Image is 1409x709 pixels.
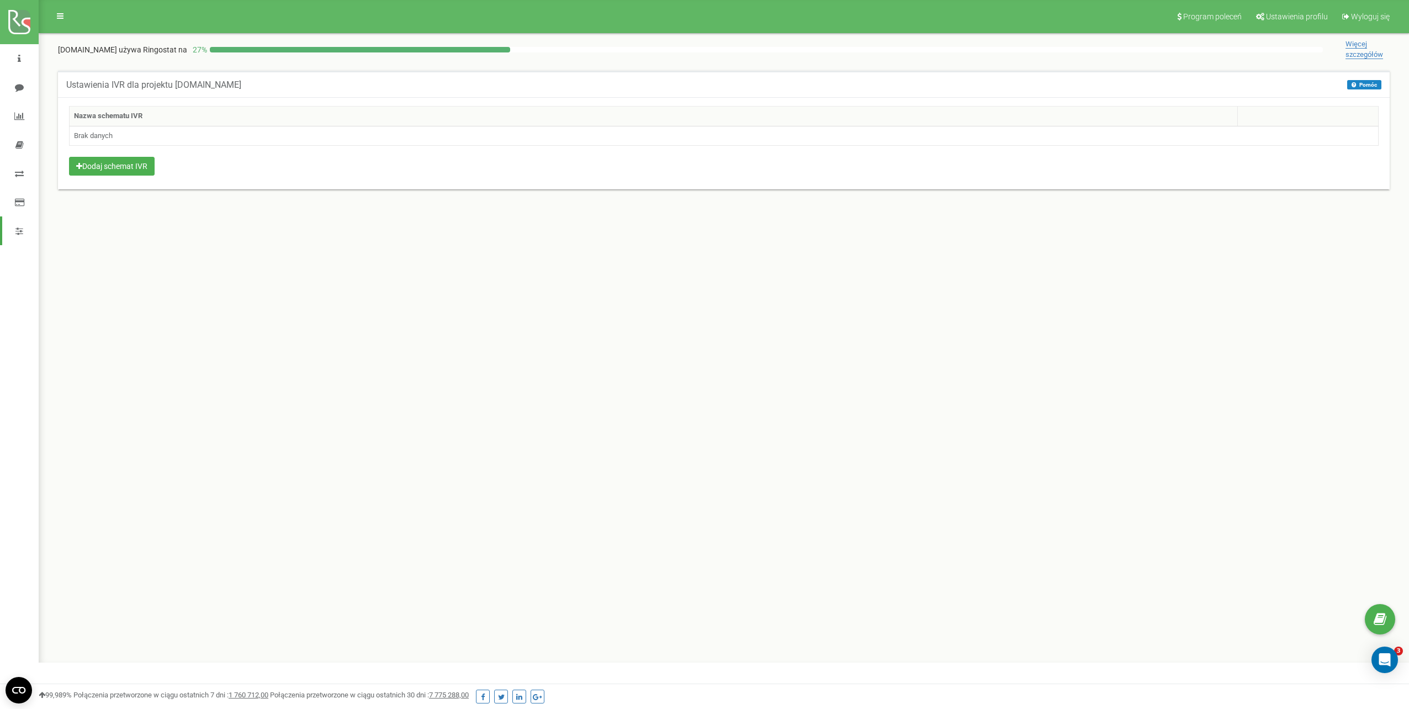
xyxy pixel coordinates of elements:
[1371,647,1398,673] div: Open Intercom Messenger
[66,80,241,90] h5: Ustawienia IVR dla projektu [DOMAIN_NAME]
[1347,80,1381,89] button: Pomóc
[1183,12,1242,21] span: Program poleceń
[187,44,210,55] p: 27 %
[119,45,187,54] span: używa Ringostat na
[1351,12,1390,21] span: Wyloguj się
[6,677,32,703] button: Open CMP widget
[70,107,1238,126] th: Nazwa schematu IVR
[70,126,1379,146] td: Brak danych
[58,44,187,55] p: [DOMAIN_NAME]
[8,10,30,34] img: ringostat logo
[69,157,155,176] button: Dodaj schemat IVR
[1394,647,1403,655] span: 3
[1346,40,1383,59] span: Więcej szczegółów
[1266,12,1328,21] span: Ustawienia profilu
